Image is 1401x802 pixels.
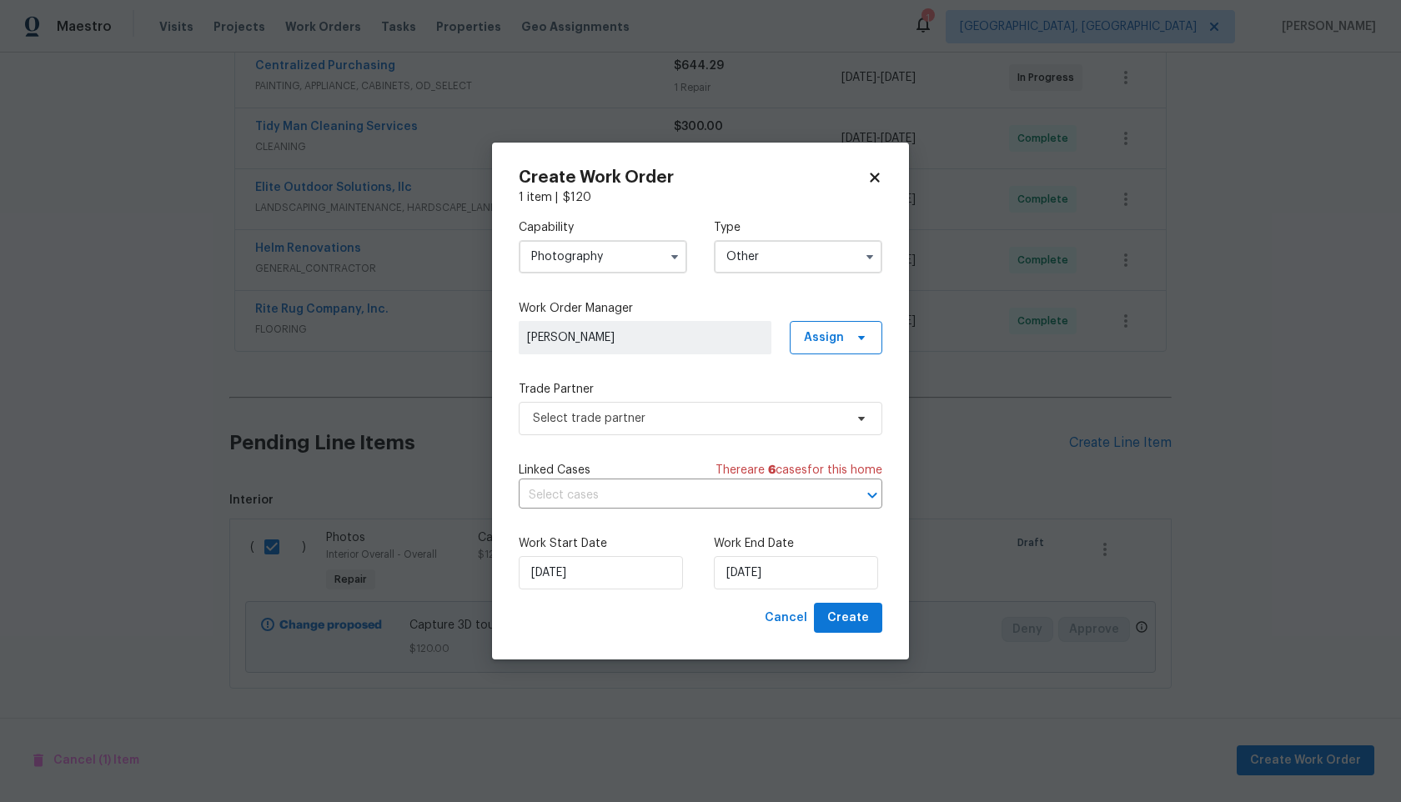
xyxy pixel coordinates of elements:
[758,603,814,634] button: Cancel
[519,462,590,479] span: Linked Cases
[519,556,683,589] input: M/D/YYYY
[714,535,882,552] label: Work End Date
[714,240,882,273] input: Select...
[861,484,884,507] button: Open
[665,247,685,267] button: Show options
[533,410,844,427] span: Select trade partner
[519,169,867,186] h2: Create Work Order
[563,192,591,203] span: $ 120
[519,535,687,552] label: Work Start Date
[519,300,882,317] label: Work Order Manager
[827,608,869,629] span: Create
[519,240,687,273] input: Select...
[519,483,836,509] input: Select cases
[804,329,844,346] span: Assign
[860,247,880,267] button: Show options
[814,603,882,634] button: Create
[714,219,882,236] label: Type
[519,189,882,206] div: 1 item |
[716,462,882,479] span: There are case s for this home
[765,608,807,629] span: Cancel
[519,381,882,398] label: Trade Partner
[714,556,878,589] input: M/D/YYYY
[519,219,687,236] label: Capability
[527,329,763,346] span: [PERSON_NAME]
[768,464,776,476] span: 6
